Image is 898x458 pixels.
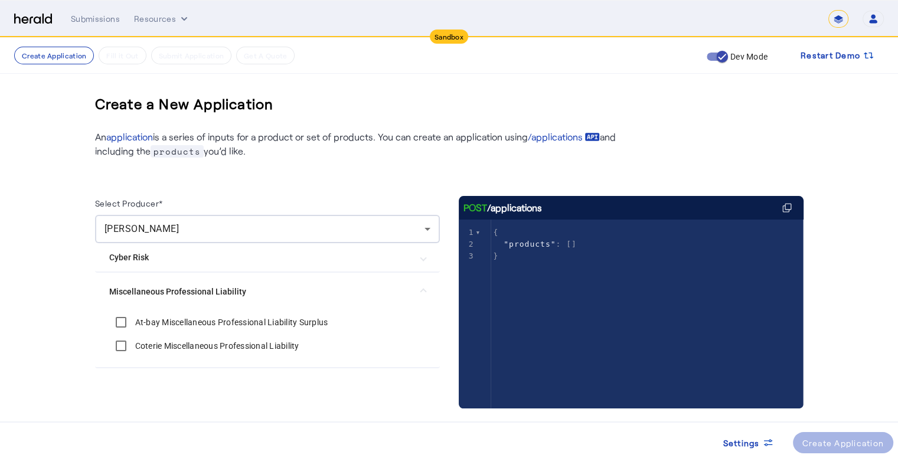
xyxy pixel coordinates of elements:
a: /applications [528,130,600,144]
span: POST [463,201,487,215]
mat-panel-title: Cyber Risk [109,251,412,264]
button: Create Application [14,47,94,64]
button: Resources dropdown menu [134,13,190,25]
div: Sandbox [430,30,468,44]
mat-panel-title: Miscellaneous Professional Liability [109,286,412,298]
span: [PERSON_NAME] [105,223,179,234]
img: Herald Logo [14,14,52,25]
div: /applications [463,201,542,215]
span: Settings [723,437,760,449]
div: 2 [459,238,476,250]
span: "products" [504,240,556,248]
button: Get A Quote [236,47,295,64]
herald-code-block: /applications [459,196,804,385]
label: Coterie Miscellaneous Professional Liability [133,340,299,352]
button: Submit Application [151,47,231,64]
div: 1 [459,227,476,238]
a: application [106,131,153,142]
label: At-bay Miscellaneous Professional Liability Surplus [133,316,328,328]
div: Miscellaneous Professional Liability [95,310,440,367]
button: Restart Demo [791,45,884,66]
span: products [151,145,204,158]
div: Submissions [71,13,120,25]
mat-expansion-panel-header: Miscellaneous Professional Liability [95,273,440,310]
mat-expansion-panel-header: Cyber Risk [95,243,440,271]
div: 3 [459,250,476,262]
button: Fill it Out [99,47,146,64]
p: An is a series of inputs for a product or set of products. You can create an application using an... [95,130,626,158]
span: { [494,228,499,237]
h3: Create a New Application [95,85,274,123]
span: Restart Demo [801,48,860,63]
label: Dev Mode [728,51,768,63]
span: } [494,251,499,260]
label: Select Producer* [95,198,163,208]
button: Settings [714,432,783,453]
span: : [] [494,240,577,248]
